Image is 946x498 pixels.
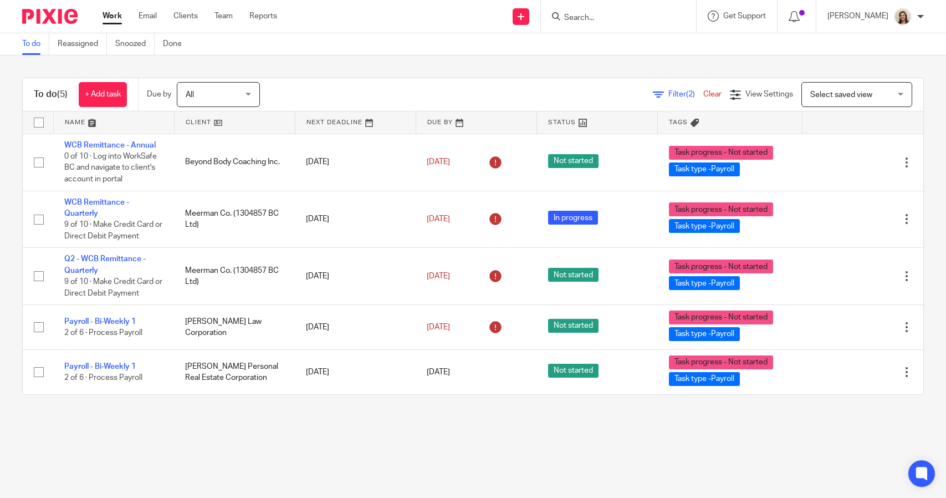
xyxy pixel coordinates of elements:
td: [DATE] [295,191,416,248]
span: Task progress - Not started [669,146,773,160]
span: Filter [668,90,703,98]
td: [DATE] [295,248,416,305]
a: Clients [173,11,198,22]
span: Tags [669,119,688,125]
a: Reassigned [58,33,107,55]
span: Task progress - Not started [669,355,773,369]
a: Team [214,11,233,22]
a: Payroll - Bi-Weekly 1 [64,318,136,326]
span: Not started [548,319,599,333]
td: Meerman Co. (1304857 BC Ltd) [174,248,295,305]
span: [DATE] [427,323,450,331]
span: 2 of 6 · Process Payroll [64,329,142,337]
span: 9 of 10 · Make Credit Card or Direct Debit Payment [64,221,162,240]
td: [DATE] [295,134,416,191]
span: Get Support [723,12,766,20]
span: Task progress - Not started [669,202,773,216]
span: Not started [548,154,599,168]
span: [DATE] [427,368,450,376]
span: [DATE] [427,158,450,166]
a: Work [103,11,122,22]
span: 0 of 10 · Log into WorkSafe BC and navigate to client's account in portal [64,153,157,183]
a: To do [22,33,49,55]
a: WCB Remittance - Annual [64,141,156,149]
a: Payroll - Bi-Weekly 1 [64,363,136,370]
td: Beyond Body Coaching Inc. [174,134,295,191]
span: Task type -Payroll [669,372,740,386]
span: Task type -Payroll [669,276,740,290]
span: View Settings [745,90,793,98]
td: [DATE] [295,305,416,350]
a: Email [139,11,157,22]
span: All [186,91,194,99]
h1: To do [34,89,68,100]
input: Search [563,13,663,23]
a: Reports [249,11,277,22]
span: [DATE] [427,272,450,280]
span: Select saved view [810,91,872,99]
td: [DATE] [295,350,416,395]
a: Snoozed [115,33,155,55]
td: Meerman Co. (1304857 BC Ltd) [174,191,295,248]
span: [DATE] [427,215,450,223]
a: WCB Remittance - Quarterly [64,199,129,217]
span: Not started [548,364,599,378]
span: (5) [57,90,68,99]
a: Done [163,33,190,55]
span: Task type -Payroll [669,327,740,341]
span: Task type -Payroll [669,219,740,233]
p: Due by [147,89,171,100]
span: 9 of 10 · Make Credit Card or Direct Debit Payment [64,278,162,297]
span: Task type -Payroll [669,162,740,176]
span: In progress [548,211,598,225]
img: Pixie [22,9,78,24]
span: Task progress - Not started [669,311,773,324]
span: Not started [548,268,599,282]
span: Task progress - Not started [669,260,773,273]
img: Morgan.JPG [894,8,912,26]
td: [PERSON_NAME] Personal Real Estate Corporation [174,350,295,395]
a: Q2 - WCB Remittance - Quarterly [64,255,146,274]
p: [PERSON_NAME] [827,11,888,22]
a: Clear [703,90,722,98]
td: [PERSON_NAME] Law Corporation [174,305,295,350]
a: + Add task [79,82,127,107]
span: 2 of 6 · Process Payroll [64,374,142,382]
span: (2) [686,90,695,98]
